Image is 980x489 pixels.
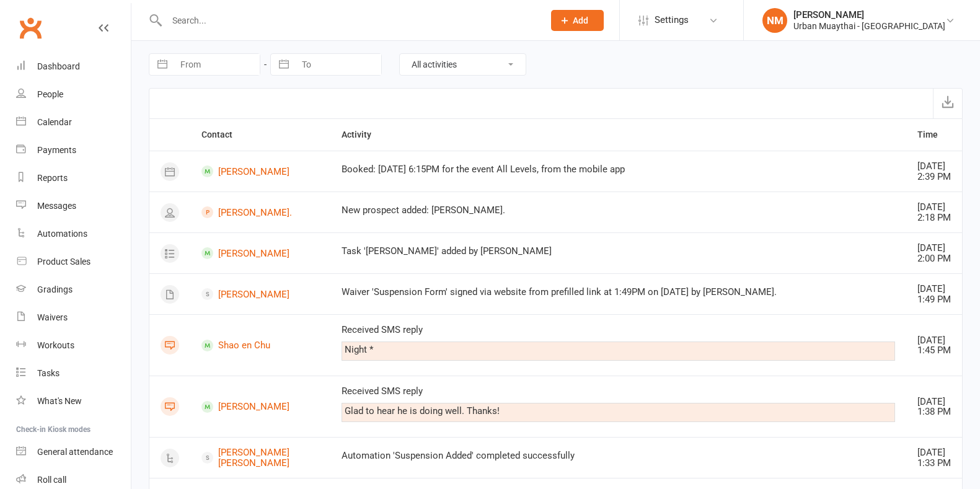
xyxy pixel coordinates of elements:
a: [PERSON_NAME] [PERSON_NAME] [201,447,319,468]
div: [DATE] 2:00 PM [917,243,951,263]
a: [PERSON_NAME] [201,288,319,300]
button: Add [551,10,604,31]
div: Calendar [37,117,72,127]
div: Received SMS reply [342,386,895,397]
span: Settings [655,6,689,34]
a: Clubworx [15,12,46,43]
div: [PERSON_NAME] [793,9,945,20]
div: NM [762,8,787,33]
th: Activity [330,119,906,151]
div: [DATE] 1:45 PM [917,335,951,356]
div: Dashboard [37,61,80,71]
div: [DATE] 1:33 PM [917,447,951,468]
a: People [16,81,131,108]
span: Add [573,15,588,25]
input: From [174,54,260,75]
a: What's New [16,387,131,415]
a: Dashboard [16,53,131,81]
div: [DATE] 1:38 PM [917,397,951,417]
div: General attendance [37,447,113,457]
div: Task '[PERSON_NAME]' added by [PERSON_NAME] [342,246,895,257]
a: Shao en Chu [201,340,319,351]
div: [DATE] 1:49 PM [917,284,951,304]
a: Workouts [16,332,131,359]
div: Product Sales [37,257,90,267]
a: [PERSON_NAME] [201,247,319,259]
div: People [37,89,63,99]
a: Payments [16,136,131,164]
div: [DATE] 2:39 PM [917,161,951,182]
div: Received SMS reply [342,325,895,335]
th: Contact [190,119,330,151]
a: [PERSON_NAME] [201,401,319,413]
div: Payments [37,145,76,155]
a: Tasks [16,359,131,387]
div: Urban Muaythai - [GEOGRAPHIC_DATA] [793,20,945,32]
th: Time [906,119,962,151]
div: Workouts [37,340,74,350]
div: Automation 'Suspension Added' completed successfully [342,451,895,461]
a: [PERSON_NAME] [201,165,319,177]
a: Calendar [16,108,131,136]
div: Roll call [37,475,66,485]
div: Automations [37,229,87,239]
div: New prospect added: [PERSON_NAME]. [342,205,895,216]
a: Reports [16,164,131,192]
div: What's New [37,396,82,406]
div: Gradings [37,284,73,294]
a: Gradings [16,276,131,304]
div: Night * [345,345,892,355]
a: [PERSON_NAME]. [201,206,319,218]
div: [DATE] 2:18 PM [917,202,951,222]
a: Waivers [16,304,131,332]
div: Tasks [37,368,60,378]
div: Booked: [DATE] 6:15PM for the event All Levels, from the mobile app [342,164,895,175]
div: Waivers [37,312,68,322]
a: Messages [16,192,131,220]
div: Reports [37,173,68,183]
div: Glad to hear he is doing well. Thanks! [345,406,892,416]
div: Messages [37,201,76,211]
div: Waiver 'Suspension Form' signed via website from prefilled link at 1:49PM on [DATE] by [PERSON_NA... [342,287,895,297]
a: Automations [16,220,131,248]
a: General attendance kiosk mode [16,438,131,466]
a: Product Sales [16,248,131,276]
input: Search... [163,12,535,29]
input: To [295,54,381,75]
